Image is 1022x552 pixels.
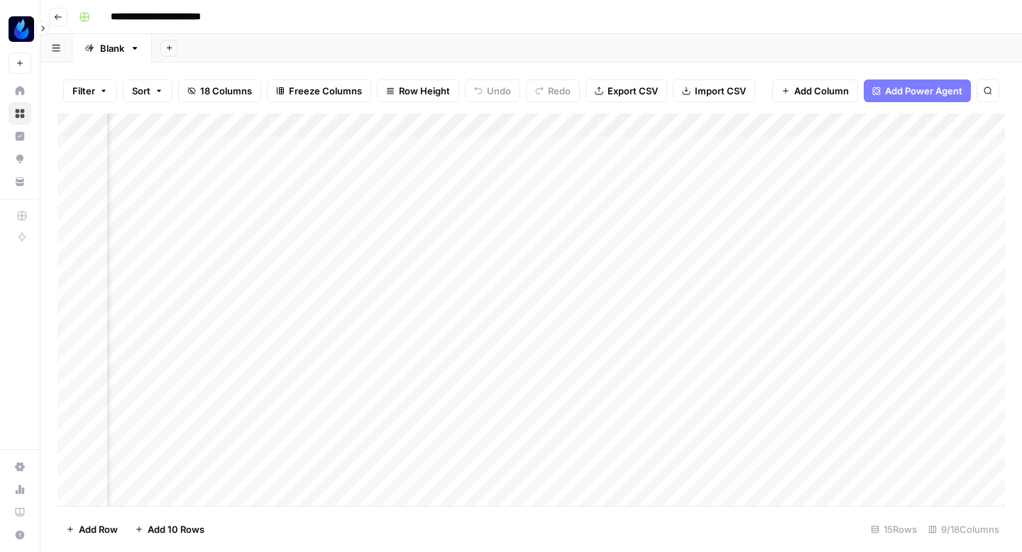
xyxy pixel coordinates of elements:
[885,84,962,98] span: Add Power Agent
[100,41,124,55] div: Blank
[9,501,31,524] a: Learning Hub
[673,79,755,102] button: Import CSV
[9,170,31,193] a: Your Data
[9,102,31,125] a: Browse
[148,522,204,536] span: Add 10 Rows
[289,84,362,98] span: Freeze Columns
[487,84,511,98] span: Undo
[57,518,126,541] button: Add Row
[586,79,667,102] button: Export CSV
[526,79,580,102] button: Redo
[377,79,459,102] button: Row Height
[9,16,34,42] img: AgentFire Content Logo
[923,518,1005,541] div: 9/18 Columns
[178,79,261,102] button: 18 Columns
[9,11,31,47] button: Workspace: AgentFire Content
[267,79,371,102] button: Freeze Columns
[72,84,95,98] span: Filter
[608,84,658,98] span: Export CSV
[9,478,31,501] a: Usage
[9,148,31,170] a: Opportunities
[123,79,172,102] button: Sort
[548,84,571,98] span: Redo
[79,522,118,536] span: Add Row
[465,79,520,102] button: Undo
[399,84,450,98] span: Row Height
[9,456,31,478] a: Settings
[72,34,152,62] a: Blank
[200,84,252,98] span: 18 Columns
[794,84,849,98] span: Add Column
[132,84,150,98] span: Sort
[772,79,858,102] button: Add Column
[695,84,746,98] span: Import CSV
[865,518,923,541] div: 15 Rows
[63,79,117,102] button: Filter
[126,518,213,541] button: Add 10 Rows
[864,79,971,102] button: Add Power Agent
[9,125,31,148] a: Insights
[9,524,31,546] button: Help + Support
[9,79,31,102] a: Home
